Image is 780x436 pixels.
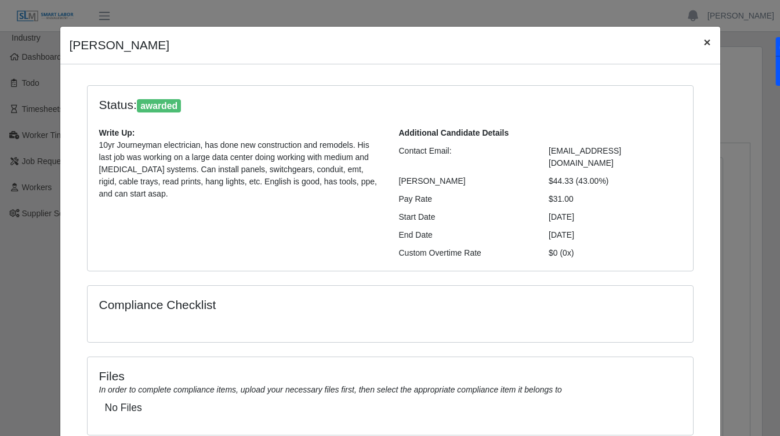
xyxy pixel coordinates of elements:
b: Additional Candidate Details [399,128,509,137]
div: $31.00 [540,193,690,205]
h4: [PERSON_NAME] [70,36,170,54]
div: Custom Overtime Rate [390,247,540,259]
div: [PERSON_NAME] [390,175,540,187]
div: [DATE] [540,211,690,223]
h4: Compliance Checklist [99,297,481,312]
button: Close [694,27,720,57]
div: Contact Email: [390,145,540,169]
b: Write Up: [99,128,135,137]
h5: No Files [105,402,676,414]
span: awarded [137,99,182,113]
div: $44.33 (43.00%) [540,175,690,187]
span: [DATE] [549,230,574,239]
p: 10yr Journeyman electrician, has done new construction and remodels. His last job was working on ... [99,139,382,200]
div: Start Date [390,211,540,223]
div: Pay Rate [390,193,540,205]
span: × [703,35,710,49]
h4: Files [99,369,681,383]
h4: Status: [99,97,532,113]
div: End Date [390,229,540,241]
i: In order to complete compliance items, upload your necessary files first, then select the appropr... [99,385,562,394]
span: $0 (0x) [549,248,574,257]
span: [EMAIL_ADDRESS][DOMAIN_NAME] [549,146,621,168]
